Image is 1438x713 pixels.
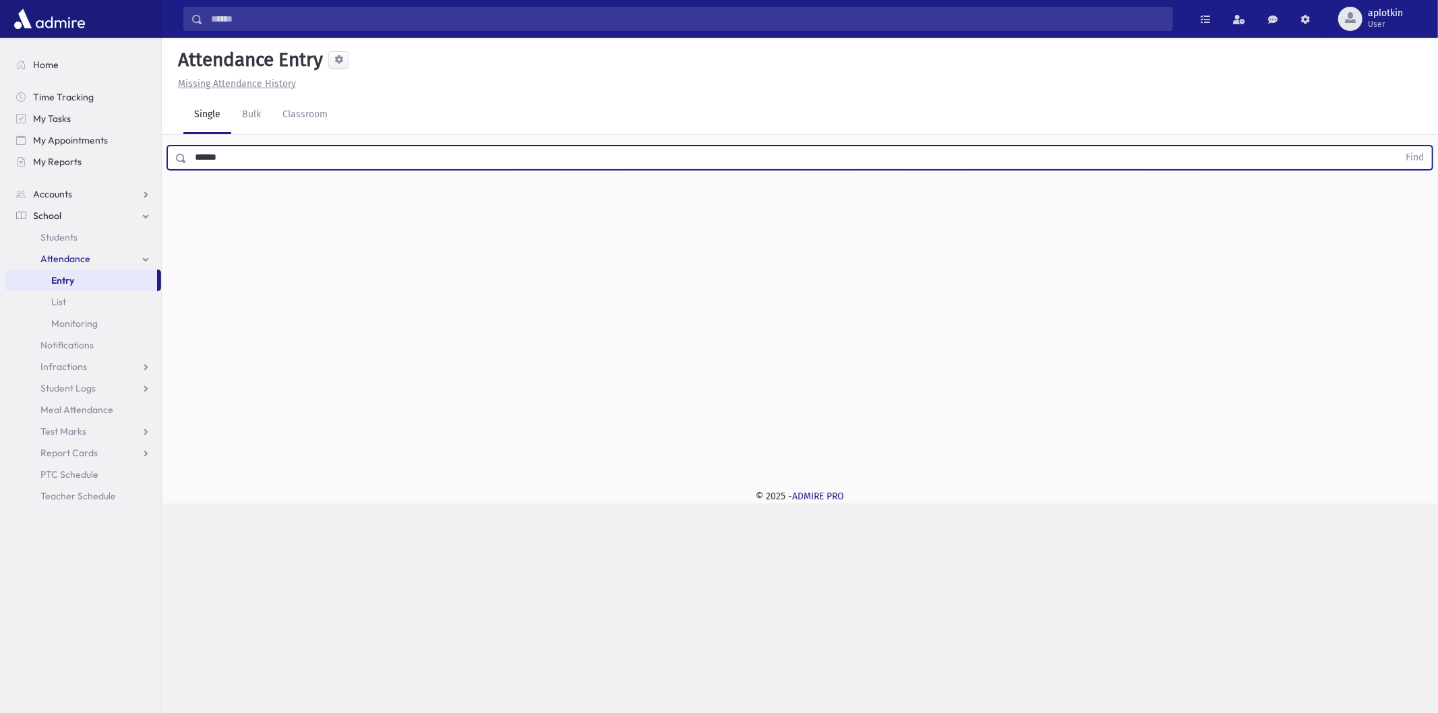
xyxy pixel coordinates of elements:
a: Time Tracking [5,86,161,108]
a: Report Cards [5,442,161,464]
img: AdmirePro [11,5,88,32]
a: Entry [5,270,157,291]
a: Infractions [5,356,161,377]
span: Time Tracking [33,91,94,103]
a: Students [5,226,161,248]
a: List [5,291,161,313]
span: My Tasks [33,113,71,125]
span: My Appointments [33,134,108,146]
a: PTC Schedule [5,464,161,485]
a: Single [183,96,231,134]
span: My Reports [33,156,82,168]
a: Test Marks [5,421,161,442]
a: Bulk [231,96,272,134]
a: Notifications [5,334,161,356]
a: Classroom [272,96,338,134]
a: My Reports [5,151,161,173]
span: aplotkin [1368,8,1403,19]
span: Accounts [33,188,72,200]
span: Monitoring [51,317,98,330]
span: List [51,296,66,308]
div: © 2025 - [183,489,1416,503]
span: School [33,210,61,222]
a: Monitoring [5,313,161,334]
a: Home [5,54,161,75]
a: ADMIRE PRO [792,491,844,502]
h5: Attendance Entry [173,49,323,71]
a: My Tasks [5,108,161,129]
a: Missing Attendance History [173,78,296,90]
a: Student Logs [5,377,161,399]
span: Meal Attendance [40,404,113,416]
span: Test Marks [40,425,86,437]
button: Find [1398,146,1432,169]
a: Attendance [5,248,161,270]
a: Accounts [5,183,161,205]
span: Students [40,231,78,243]
span: Teacher Schedule [40,490,116,502]
a: School [5,205,161,226]
span: User [1368,19,1403,30]
a: My Appointments [5,129,161,151]
span: Home [33,59,59,71]
span: Attendance [40,253,90,265]
span: Report Cards [40,447,98,459]
span: Student Logs [40,382,96,394]
span: Entry [51,274,74,286]
a: Meal Attendance [5,399,161,421]
input: Search [203,7,1172,31]
span: Notifications [40,339,94,351]
u: Missing Attendance History [178,78,296,90]
a: Teacher Schedule [5,485,161,507]
span: PTC Schedule [40,468,98,480]
span: Infractions [40,361,87,373]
